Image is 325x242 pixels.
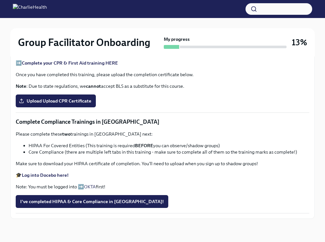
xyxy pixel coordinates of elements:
[16,160,309,167] p: Make sure to download your HIPAA certificate of completion. You'll need to upload when you sign u...
[16,118,309,126] p: Complete Compliance Trainings in [GEOGRAPHIC_DATA]
[292,37,307,48] h3: 13%
[16,172,309,178] p: 🎓
[13,4,47,14] img: CharlieHealth
[20,198,164,205] span: I've completed HIPAA & Core Compliance in [GEOGRAPHIC_DATA]!
[16,184,309,190] p: Note: You must be logged into ➡️ first!
[86,83,101,89] strong: cannot
[16,83,309,89] p: : Due to state regulations, we accept BLS as a substitute for this course.
[20,98,91,104] span: Upload Upload CPR Certificate
[62,131,71,137] strong: two
[16,60,309,66] p: ➡️
[22,172,69,178] a: Log into Docebo here!
[164,36,190,42] strong: My progress
[22,60,118,66] a: Complete your CPR & First Aid training HERE
[135,143,153,148] strong: BEFORE
[29,142,309,149] li: HIPAA For Covered Entities (This training is required you can observe/shadow groups)
[16,83,26,89] strong: Note
[16,71,309,78] p: Once you have completed this training, please upload the completion certificate below.
[29,149,309,155] li: Core Compliance (there are multiple left tabs in this training - make sure to complete all of the...
[16,195,168,208] button: I've completed HIPAA & Core Compliance in [GEOGRAPHIC_DATA]!
[18,36,150,49] h2: Group Facilitator Onboarding
[16,131,309,137] p: Please complete these trainings in [GEOGRAPHIC_DATA] next:
[16,94,96,107] label: Upload Upload CPR Certificate
[84,184,96,190] a: OKTA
